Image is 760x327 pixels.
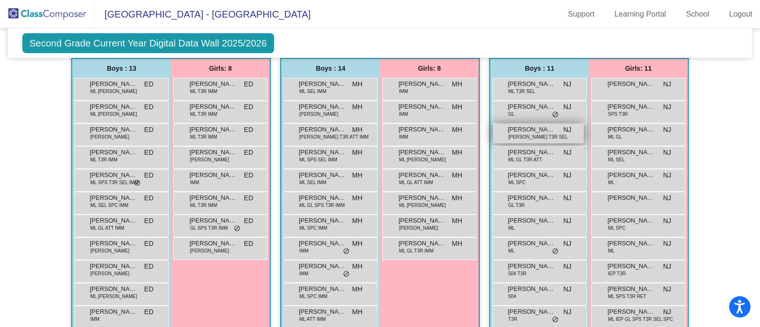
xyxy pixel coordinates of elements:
[90,170,137,180] span: [PERSON_NAME]
[90,193,137,203] span: [PERSON_NAME]
[399,79,446,89] span: [PERSON_NAME]
[299,293,327,300] span: ML SPC IMM
[508,79,555,89] span: [PERSON_NAME]
[244,125,253,135] span: ED
[299,224,327,232] span: ML SPC IMM
[190,170,237,180] span: [PERSON_NAME]
[90,179,138,186] span: ML SPS T3R SEL IMM
[190,102,237,112] span: [PERSON_NAME]
[190,224,228,232] span: GL SPS T3R IMM
[399,170,446,180] span: [PERSON_NAME]
[399,193,446,203] span: [PERSON_NAME]
[244,216,253,226] span: ED
[90,111,137,118] span: ML [PERSON_NAME]
[552,111,559,119] span: do_not_disturb_alt
[299,216,346,225] span: [PERSON_NAME]
[244,79,253,89] span: ED
[663,216,671,226] span: NJ
[508,179,526,186] span: ML SPC
[663,148,671,158] span: NJ
[299,270,308,277] span: IMM
[299,102,346,112] span: [PERSON_NAME]
[508,216,555,225] span: [PERSON_NAME] [PERSON_NAME]
[144,148,153,158] span: ED
[144,307,153,317] span: ED
[608,224,626,232] span: ML SPC
[244,170,253,180] span: ED
[171,59,270,78] div: Girls: 8
[144,170,153,180] span: ED
[299,79,346,89] span: [PERSON_NAME]
[90,239,137,248] span: [PERSON_NAME]
[299,179,326,186] span: ML SEL IMM
[608,179,615,186] span: ML
[608,216,655,225] span: [PERSON_NAME]
[563,239,571,249] span: NJ
[144,125,153,135] span: ED
[134,179,141,187] span: do_not_disturb_alt
[452,102,462,112] span: MH
[90,293,137,300] span: ML [PERSON_NAME]
[608,270,626,277] span: IEP T3R
[299,148,346,157] span: [PERSON_NAME] [PERSON_NAME]
[608,307,655,317] span: [PERSON_NAME]
[299,156,337,163] span: ML SPS SEL IMM
[508,262,555,271] span: [PERSON_NAME]
[607,7,674,22] a: Learning Portal
[190,202,217,209] span: ML T3R IMM
[452,216,462,226] span: MH
[244,193,253,203] span: ED
[90,247,129,254] span: [PERSON_NAME]
[608,293,646,300] span: ML SPS T3R RET
[144,102,153,112] span: ED
[190,239,237,248] span: [PERSON_NAME]
[190,216,237,225] span: [PERSON_NAME]
[508,247,515,254] span: ML
[352,262,362,271] span: MH
[190,247,229,254] span: [PERSON_NAME]
[343,271,350,278] span: do_not_disturb_alt
[190,79,237,89] span: [PERSON_NAME]
[144,79,153,89] span: ED
[563,307,571,317] span: NJ
[508,224,515,232] span: ML
[563,216,571,226] span: NJ
[190,156,229,163] span: [PERSON_NAME]
[452,148,462,158] span: MH
[90,88,137,95] span: ML [PERSON_NAME]
[190,111,217,118] span: ML T3R IMM
[508,111,514,118] span: GL
[563,262,571,271] span: NJ
[508,102,555,112] span: [PERSON_NAME]
[663,170,671,180] span: NJ
[90,148,137,157] span: [PERSON_NAME]
[608,133,622,140] span: ML GL
[399,247,434,254] span: ML GL T3R IMM
[352,170,362,180] span: MH
[508,284,555,294] span: [PERSON_NAME]
[190,193,237,203] span: [PERSON_NAME]
[190,88,217,95] span: ML T3R IMM
[452,170,462,180] span: MH
[399,216,446,225] span: [PERSON_NAME]
[608,102,655,112] span: [PERSON_NAME]
[563,148,571,158] span: NJ
[90,156,117,163] span: ML T3R IMM
[352,193,362,203] span: MH
[299,133,369,140] span: [PERSON_NAME] T3R ATT IMM
[508,88,535,95] span: ML T3R SEL
[399,156,446,163] span: ML [PERSON_NAME]
[399,102,446,112] span: [PERSON_NAME]
[508,170,555,180] span: [PERSON_NAME] [PERSON_NAME]
[563,79,571,89] span: NJ
[552,316,559,324] span: do_not_disturb_alt
[352,284,362,294] span: MH
[299,247,308,254] span: IMM
[663,239,671,249] span: NJ
[399,111,408,118] span: IMM
[608,170,655,180] span: [PERSON_NAME] Niz
[190,179,199,186] span: IMM
[722,7,760,22] a: Logout
[399,202,446,209] span: ML [PERSON_NAME]
[352,79,362,89] span: MH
